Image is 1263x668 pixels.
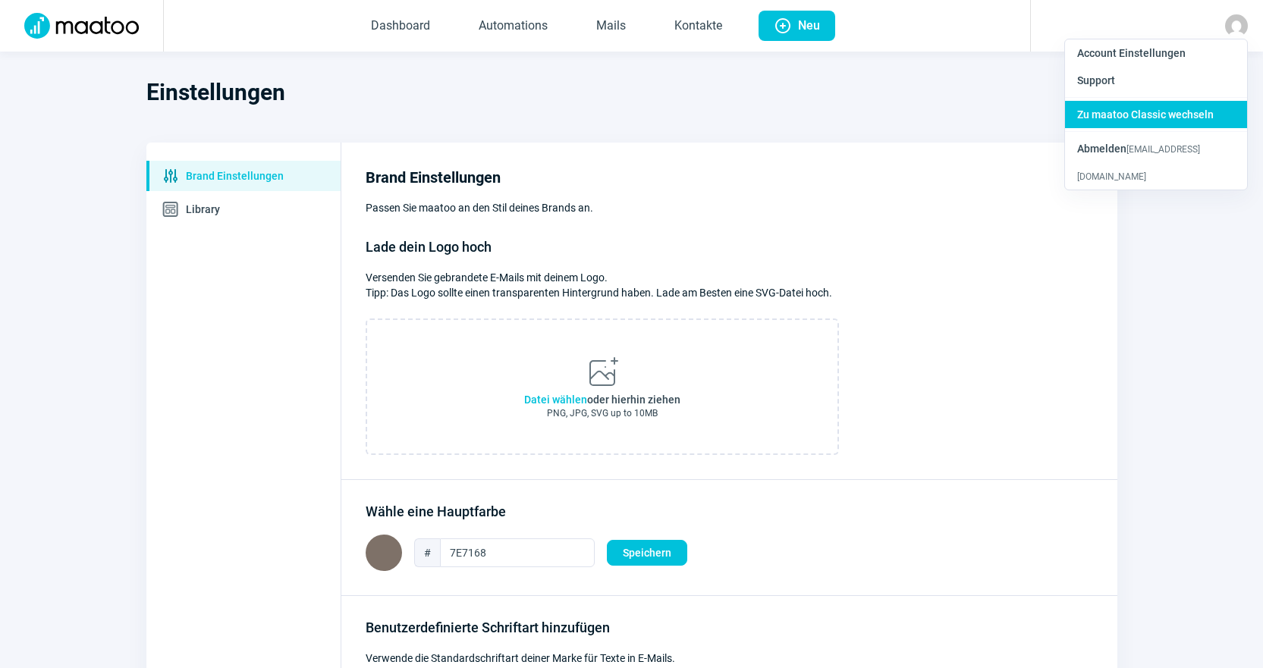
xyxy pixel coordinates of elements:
span: Speichern [623,541,671,565]
span: Abmelden [1077,143,1126,155]
h3: Benutzerdefinierte Schriftart hinzufügen [366,614,1093,641]
span: oder hierhin ziehen [524,392,680,407]
span: PNG, JPG, SVG up to 10MB [547,407,658,419]
a: Dashboard [359,2,442,52]
a: Automations [467,2,560,52]
h3: Wähle eine Hauptfarbe [366,498,1093,525]
button: Neu [759,11,835,41]
div: Passen Sie maatoo an den Stil deines Brands an. [366,200,1093,215]
span: [EMAIL_ADDRESS][DOMAIN_NAME] [1077,144,1200,182]
span: # [414,538,440,567]
div: Verwende die Standardschriftart deiner Marke für Texte in E-Mails. [366,651,1093,666]
img: avatar [1225,14,1248,37]
a: Kontakte [662,2,734,52]
input: # [440,538,595,567]
img: Logo [15,13,148,39]
span: Brand Einstellungen [186,168,284,183]
h1: Einstellungen [146,67,1117,118]
a: Mails [584,2,638,52]
a: Brand Einstellungen [146,161,341,191]
span: Library [186,202,220,217]
span: Zu maatoo Classic wechseln [1077,108,1214,121]
span: Neu [798,11,820,41]
span: Account Einstellungen [1077,47,1186,59]
h2: Brand Einstellungen [366,164,1093,191]
div: Versenden Sie gebrandete E-Mails mit deinem Logo. Tipp: Das Logo sollte einen transparenten Hinte... [366,270,1093,300]
span: Support [1077,74,1115,86]
h3: Lade dein Logo hoch [366,234,1093,261]
a: Library [146,194,341,224]
span: Datei wählen [524,392,587,407]
button: Speichern [607,540,687,566]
